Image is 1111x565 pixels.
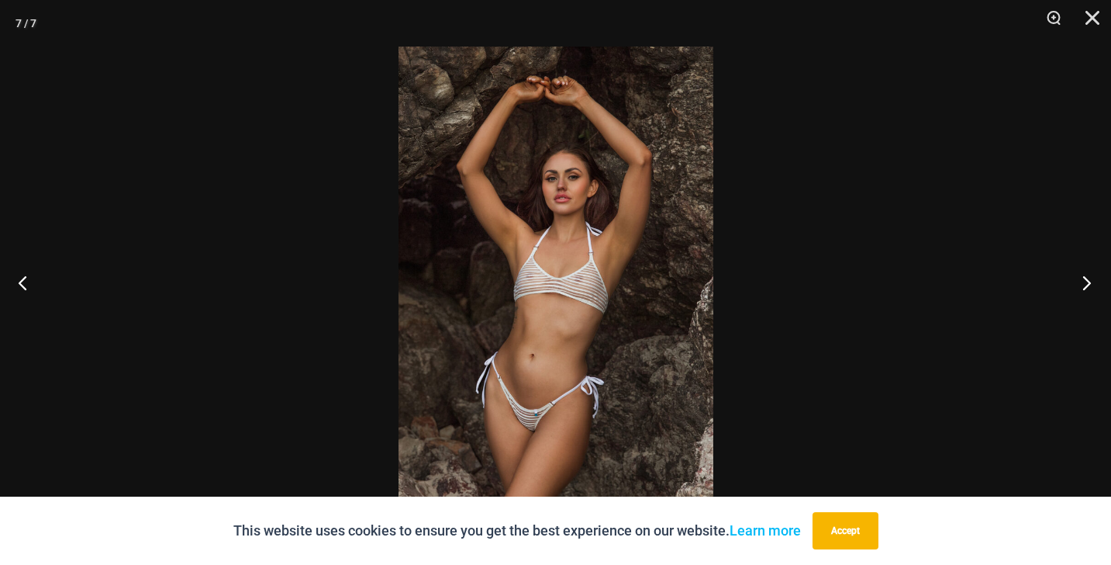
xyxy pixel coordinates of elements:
[399,47,713,518] img: Tide Lines White 350 Halter Top 470 Thong 01
[233,519,801,542] p: This website uses cookies to ensure you get the best experience on our website.
[16,12,36,35] div: 7 / 7
[1053,244,1111,321] button: Next
[730,522,801,539] a: Learn more
[813,512,878,549] button: Accept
